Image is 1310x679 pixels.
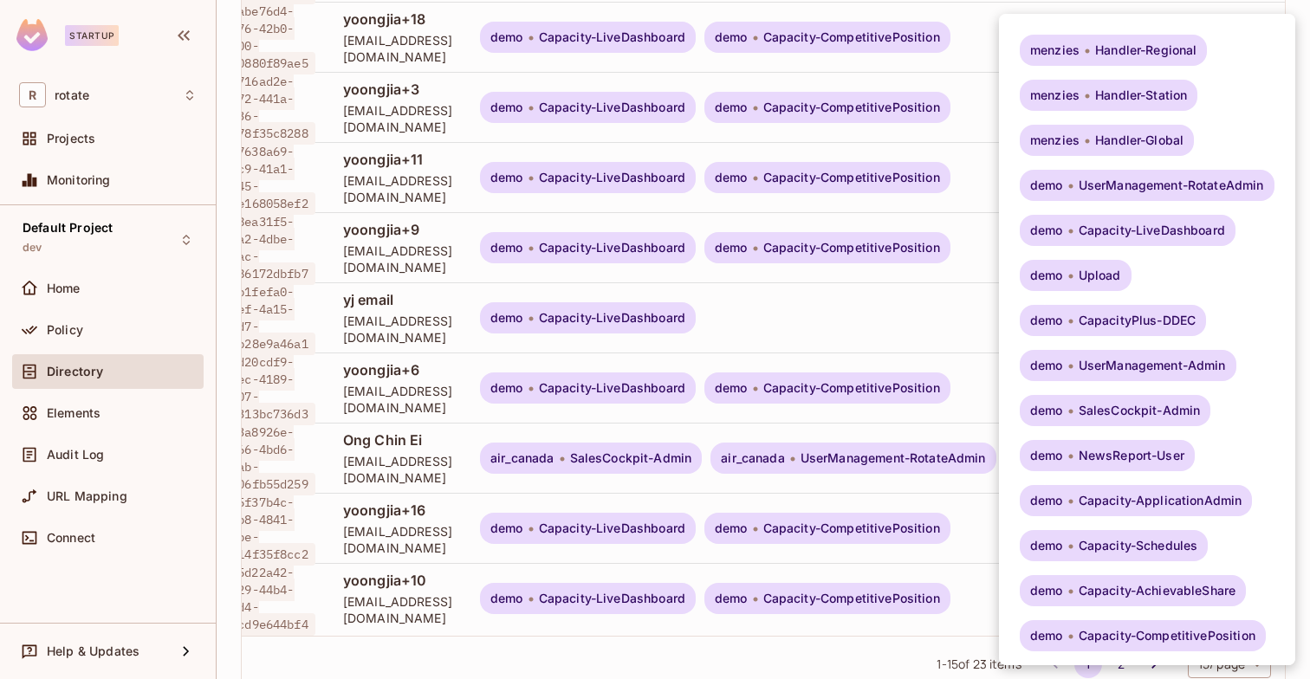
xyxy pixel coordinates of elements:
[1079,539,1198,553] span: Capacity-Schedules
[1030,629,1063,643] span: demo
[1030,223,1063,237] span: demo
[1079,314,1197,327] span: CapacityPlus-DDEC
[1030,584,1063,598] span: demo
[1079,178,1264,192] span: UserManagement-RotateAdmin
[1079,449,1184,462] span: NewsReport-User
[1030,494,1063,508] span: demo
[1030,359,1063,372] span: demo
[1095,88,1187,102] span: Handler-Station
[1030,268,1063,282] span: demo
[1030,404,1063,417] span: demo
[1030,539,1063,553] span: demo
[1079,584,1236,598] span: Capacity-AchievableShare
[1079,359,1226,372] span: UserManagement-Admin
[1030,314,1063,327] span: demo
[1079,494,1242,508] span: Capacity-ApplicationAdmin
[1030,178,1063,192] span: demo
[1079,629,1255,643] span: Capacity-CompetitivePosition
[1030,449,1063,462] span: demo
[1079,223,1225,237] span: Capacity-LiveDashboard
[1030,43,1080,57] span: menzies
[1079,404,1201,417] span: SalesCockpit-Admin
[1030,88,1080,102] span: menzies
[1079,268,1121,282] span: Upload
[1095,133,1184,147] span: Handler-Global
[1095,43,1197,57] span: Handler-Regional
[1030,133,1080,147] span: menzies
